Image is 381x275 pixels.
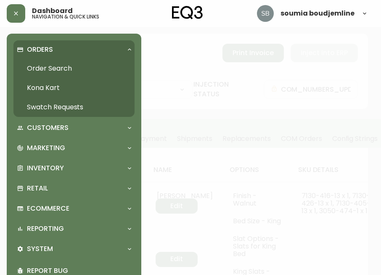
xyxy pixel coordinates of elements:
[280,10,355,17] span: soumia boudjemline
[27,164,64,173] p: Inventory
[27,45,53,54] p: Orders
[27,224,64,233] p: Reporting
[13,159,135,177] div: Inventory
[13,199,135,218] div: Ecommerce
[13,139,135,157] div: Marketing
[13,240,135,258] div: System
[13,78,135,98] a: Kona Kart
[13,59,135,78] a: Order Search
[32,14,99,19] h5: navigation & quick links
[13,219,135,238] div: Reporting
[13,179,135,198] div: Retail
[27,143,65,153] p: Marketing
[32,8,73,14] span: Dashboard
[27,204,69,213] p: Ecommerce
[27,184,48,193] p: Retail
[27,123,69,132] p: Customers
[257,5,274,22] img: 83621bfd3c61cadf98040c636303d86a
[13,98,135,117] a: Swatch Requests
[172,6,203,19] img: logo
[13,119,135,137] div: Customers
[13,40,135,59] div: Orders
[27,244,53,254] p: System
